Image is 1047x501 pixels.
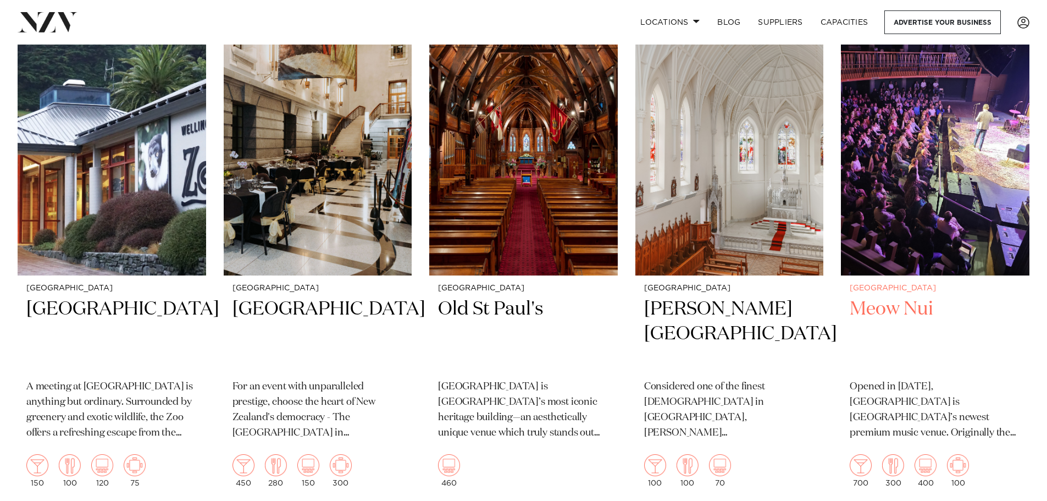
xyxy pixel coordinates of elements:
img: cocktail.png [644,454,666,476]
small: [GEOGRAPHIC_DATA] [644,284,815,293]
img: meeting.png [947,454,969,476]
div: 120 [91,454,113,487]
img: dining.png [677,454,699,476]
img: meeting.png [330,454,352,476]
small: [GEOGRAPHIC_DATA] [850,284,1021,293]
img: nzv-logo.png [18,12,77,32]
img: theatre.png [297,454,319,476]
div: 150 [297,454,319,487]
img: theatre.png [915,454,937,476]
div: 300 [882,454,904,487]
a: [GEOGRAPHIC_DATA] [GEOGRAPHIC_DATA] For an event with unparalleled prestige, choose the heart of ... [224,23,412,496]
div: 280 [265,454,287,487]
img: theatre.png [438,454,460,476]
p: A meeting at [GEOGRAPHIC_DATA] is anything but ordinary. Surrounded by greenery and exotic wildli... [26,379,197,441]
div: 700 [850,454,872,487]
img: meeting.png [124,454,146,476]
img: theatre.png [709,454,731,476]
img: theatre.png [91,454,113,476]
h2: [GEOGRAPHIC_DATA] [26,297,197,371]
a: Locations [631,10,708,34]
div: 460 [438,454,460,487]
img: cocktail.png [850,454,872,476]
h2: Meow Nui [850,297,1021,371]
img: dining.png [59,454,81,476]
a: [GEOGRAPHIC_DATA] Old St Paul's [GEOGRAPHIC_DATA] is [GEOGRAPHIC_DATA]’s most iconic heritage bui... [429,23,618,496]
div: 75 [124,454,146,487]
img: dining.png [265,454,287,476]
a: BLOG [708,10,749,34]
div: 100 [677,454,699,487]
div: 300 [330,454,352,487]
img: cocktail.png [26,454,48,476]
div: 100 [59,454,81,487]
h2: [GEOGRAPHIC_DATA] [232,297,403,371]
a: Capacities [812,10,877,34]
small: [GEOGRAPHIC_DATA] [438,284,609,293]
small: [GEOGRAPHIC_DATA] [232,284,403,293]
a: Advertise your business [884,10,1001,34]
div: 100 [947,454,969,487]
p: For an event with unparalleled prestige, choose the heart of New Zealand's democracy - The [GEOGR... [232,379,403,441]
p: Opened in [DATE], [GEOGRAPHIC_DATA] is [GEOGRAPHIC_DATA]’s newest premium music venue. Originally... [850,379,1021,441]
a: [GEOGRAPHIC_DATA] [GEOGRAPHIC_DATA] A meeting at [GEOGRAPHIC_DATA] is anything but ordinary. Surr... [18,23,206,496]
p: [GEOGRAPHIC_DATA] is [GEOGRAPHIC_DATA]’s most iconic heritage building—an aesthetically unique ve... [438,379,609,441]
h2: Old St Paul's [438,297,609,371]
img: cocktail.png [232,454,254,476]
a: [GEOGRAPHIC_DATA] [PERSON_NAME][GEOGRAPHIC_DATA] Considered one of the finest [DEMOGRAPHIC_DATA] ... [635,23,824,496]
div: 70 [709,454,731,487]
img: dining.png [882,454,904,476]
div: 400 [915,454,937,487]
p: Considered one of the finest [DEMOGRAPHIC_DATA] in [GEOGRAPHIC_DATA], [PERSON_NAME][GEOGRAPHIC_DA... [644,379,815,441]
small: [GEOGRAPHIC_DATA] [26,284,197,293]
div: 150 [26,454,48,487]
a: SUPPLIERS [749,10,811,34]
h2: [PERSON_NAME][GEOGRAPHIC_DATA] [644,297,815,371]
div: 450 [232,454,254,487]
a: [GEOGRAPHIC_DATA] Meow Nui Opened in [DATE], [GEOGRAPHIC_DATA] is [GEOGRAPHIC_DATA]’s newest prem... [841,23,1029,496]
div: 100 [644,454,666,487]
